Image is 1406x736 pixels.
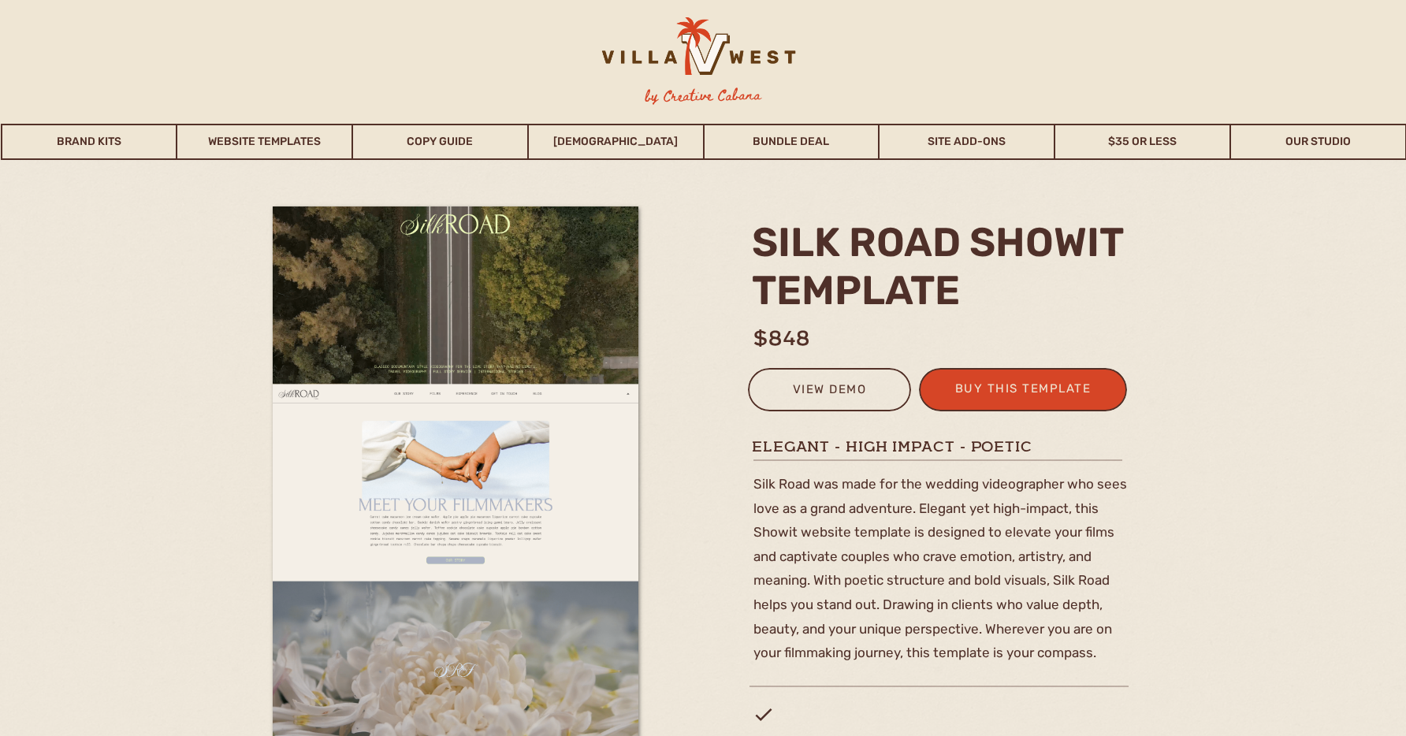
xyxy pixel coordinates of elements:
[705,124,879,160] a: Bundle Deal
[177,124,351,160] a: Website Templates
[632,84,775,108] h3: by Creative Cabana
[353,124,527,160] a: Copy Guide
[1055,124,1229,160] a: $35 or Less
[752,437,1127,456] h1: elegant - high impact - poetic
[753,472,1129,627] p: Silk Road was made for the wedding videographer who sees love as a grand adventure. Elegant yet h...
[758,379,901,405] a: view demo
[880,124,1054,160] a: Site Add-Ons
[946,378,1100,404] a: buy this template
[752,218,1133,313] h2: silk road Showit template
[1231,124,1405,160] a: Our Studio
[2,124,177,160] a: Brand Kits
[529,124,703,160] a: [DEMOGRAPHIC_DATA]
[753,323,1136,343] h1: $848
